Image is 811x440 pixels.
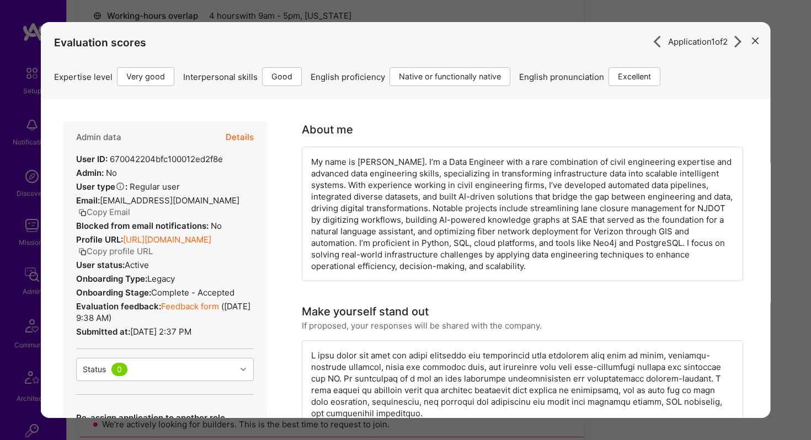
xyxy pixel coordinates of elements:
[76,181,127,192] strong: User type :
[302,147,743,281] div: My name is [PERSON_NAME]. I’m a Data Engineer with a rare combination of civil engineering expert...
[82,363,105,375] div: Status
[752,37,759,44] i: icon Close
[76,167,117,179] div: No
[151,287,234,298] span: Complete - Accepted
[78,206,130,218] button: Copy Email
[123,234,211,245] a: [URL][DOMAIN_NAME]
[76,221,211,231] strong: Blocked from email notifications:
[78,245,153,257] button: Copy profile URL
[311,71,385,83] span: English proficiency
[115,181,125,191] i: Help
[609,67,660,86] div: Excellent
[76,181,180,192] div: Regular user
[76,154,108,164] strong: User ID:
[41,22,771,418] div: modal
[226,121,254,153] button: Details
[78,248,87,256] i: icon Copy
[117,67,174,86] div: Very good
[147,273,175,284] span: legacy
[183,71,258,83] span: Interpersonal skills
[651,35,664,48] i: icon ArrowRight
[76,168,104,178] strong: Admin:
[54,36,757,49] h4: Evaluation scores
[76,301,254,324] div: ( [DATE] 9:38 AM )
[76,153,223,165] div: 670042204bfc100012ed2f8e
[130,326,191,337] span: [DATE] 2:37 PM
[76,287,151,298] strong: Onboarding Stage:
[100,195,239,206] span: [EMAIL_ADDRESS][DOMAIN_NAME]
[111,363,127,376] div: 0
[302,121,353,138] div: About me
[76,234,123,245] strong: Profile URL:
[519,71,604,83] span: English pronunciation
[125,260,149,270] span: Active
[78,208,87,217] i: icon Copy
[241,367,246,372] i: icon Chevron
[76,273,147,284] strong: Onboarding Type:
[76,220,222,232] div: No
[161,301,219,312] a: Feedback form
[76,301,161,312] strong: Evaluation feedback:
[732,35,744,48] i: icon ArrowRight
[76,326,130,337] strong: Submitted at:
[76,412,231,423] p: Re-assign application to another role
[390,67,510,86] div: Native or functionally native
[76,195,100,206] strong: Email:
[302,320,542,331] div: If proposed, your responses will be shared with the company.
[54,71,113,83] span: Expertise level
[76,132,121,142] h4: Admin data
[76,260,125,270] strong: User status:
[262,67,302,86] div: Good
[302,303,429,320] div: Make yourself stand out
[668,36,727,47] span: Application 1 of 2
